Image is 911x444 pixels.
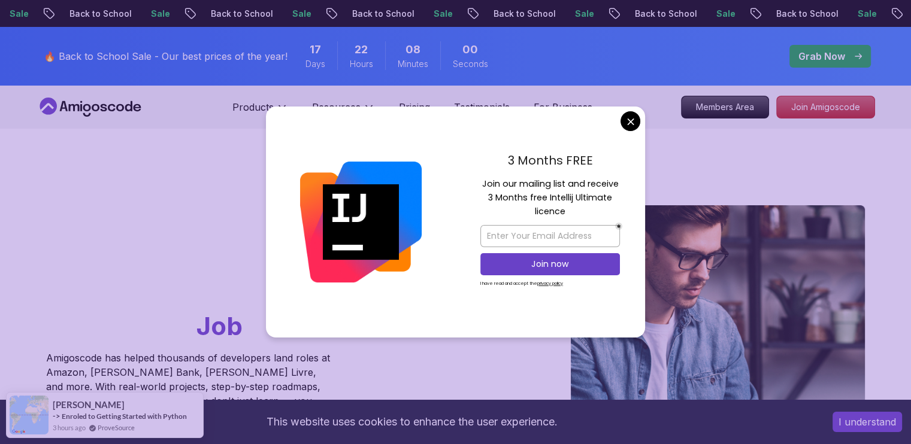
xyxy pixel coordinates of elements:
span: Days [305,58,325,70]
span: 0 Seconds [462,41,478,58]
p: Resources [312,100,361,114]
p: Sale [422,8,461,20]
p: Products [232,100,274,114]
p: Back to School [765,8,846,20]
p: Sale [564,8,602,20]
a: ProveSource [98,422,135,433]
p: Back to School [482,8,564,20]
p: 🔥 Back to School Sale - Our best prices of the year! [44,49,287,63]
div: This website uses cookies to enhance the user experience. [9,409,815,435]
span: 3 hours ago [53,422,86,433]
span: Job [196,311,243,341]
p: Back to School [624,8,705,20]
a: Members Area [681,96,769,118]
p: Back to School [58,8,140,20]
p: Back to School [341,8,422,20]
p: Back to School [199,8,281,20]
span: Hours [350,58,373,70]
p: Sale [140,8,178,20]
a: Pricing [399,100,430,114]
button: Accept cookies [833,412,902,432]
span: Seconds [453,58,488,70]
a: For Business [534,100,592,114]
button: Products [232,100,288,124]
img: provesource social proof notification image [10,396,49,434]
span: 17 Days [310,41,321,58]
span: 8 Minutes [405,41,420,58]
span: Minutes [398,58,428,70]
span: [PERSON_NAME] [53,400,125,410]
p: Sale [846,8,885,20]
button: Resources [312,100,375,124]
a: Join Amigoscode [776,96,875,118]
span: 22 Hours [355,41,368,58]
a: Testimonials [454,100,510,114]
p: Sale [281,8,319,20]
p: Join Amigoscode [777,96,874,118]
a: Enroled to Getting Started with Python [62,412,187,421]
p: Members Area [682,96,768,118]
p: Amigoscode has helped thousands of developers land roles at Amazon, [PERSON_NAME] Bank, [PERSON_N... [46,351,334,422]
h1: Go From Learning to Hired: Master Java, Spring Boot & Cloud Skills That Get You the [46,205,376,343]
span: -> [53,411,60,421]
p: Grab Now [798,49,845,63]
p: Sale [705,8,743,20]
